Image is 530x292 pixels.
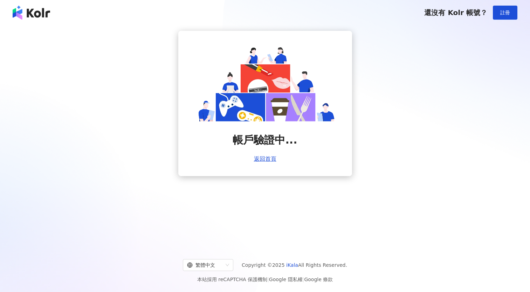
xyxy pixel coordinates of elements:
span: 帳戶驗證中... [233,133,297,147]
span: | [303,277,304,282]
span: 本站採用 reCAPTCHA 保護機制 [197,275,333,284]
span: 註冊 [500,10,510,15]
a: Google 條款 [304,277,333,282]
span: 還沒有 Kolr 帳號？ [424,8,487,17]
a: 返回首頁 [254,156,276,162]
div: 繁體中文 [187,259,223,271]
a: iKala [286,262,298,268]
img: account is verifying [195,45,335,121]
span: | [267,277,269,282]
img: logo [13,6,50,20]
button: 註冊 [493,6,517,20]
span: Copyright © 2025 All Rights Reserved. [242,261,347,269]
a: Google 隱私權 [269,277,303,282]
